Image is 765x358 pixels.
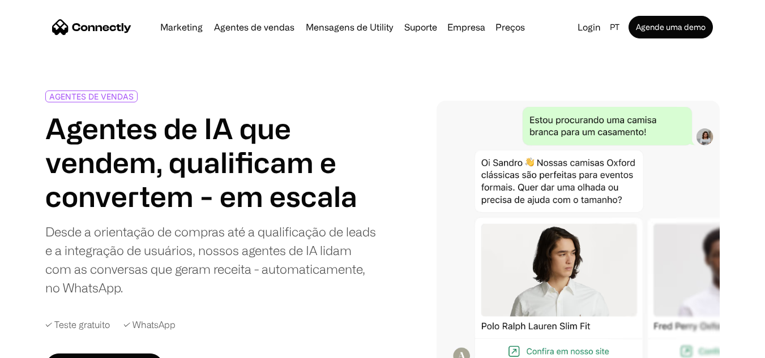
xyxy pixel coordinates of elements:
[23,338,68,354] ul: Language list
[45,320,110,330] div: ✓ Teste gratuito
[45,222,378,297] div: Desde a orientação de compras até a qualificação de leads e a integração de usuários, nossos agen...
[210,23,299,32] a: Agentes de vendas
[49,92,134,101] div: AGENTES DE VENDAS
[52,19,131,36] a: home
[45,111,378,213] h1: Agentes de IA que vendem, qualificam e convertem - em escala
[123,320,176,330] div: ✓ WhatsApp
[491,23,529,32] a: Preços
[156,23,207,32] a: Marketing
[605,19,626,35] div: pt
[447,19,485,35] div: Empresa
[629,16,713,38] a: Agende uma demo
[400,23,442,32] a: Suporte
[11,337,68,354] aside: Language selected: Português (Brasil)
[444,19,489,35] div: Empresa
[573,19,605,35] a: Login
[301,23,398,32] a: Mensagens de Utility
[610,19,619,35] div: pt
